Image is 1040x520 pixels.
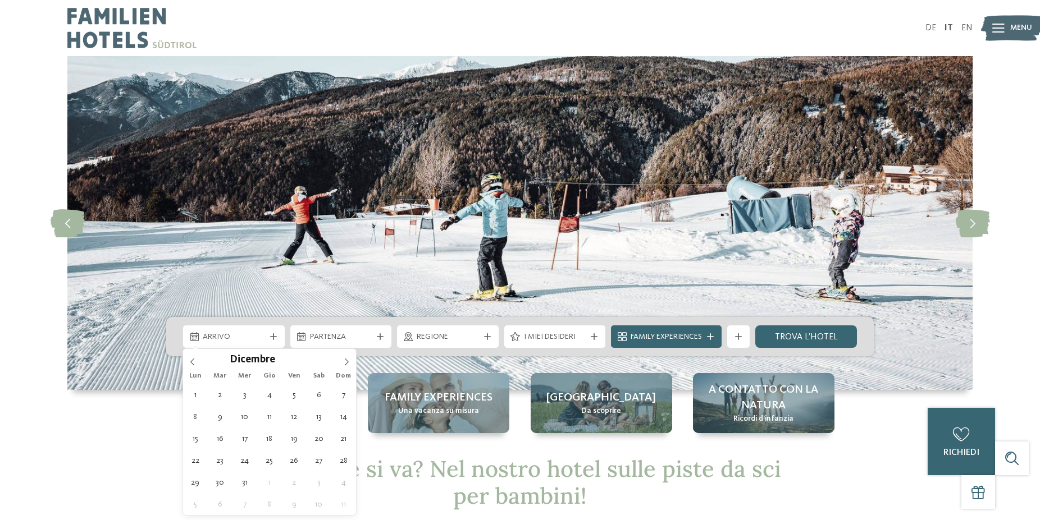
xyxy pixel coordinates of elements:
span: Regione [417,332,479,343]
span: Dicembre 25, 2025 [258,449,280,471]
span: Gennaio 3, 2026 [308,471,330,493]
input: Year [275,353,312,365]
span: Dicembre 12, 2025 [283,406,305,427]
span: Dov’è che si va? Nel nostro hotel sulle piste da sci per bambini! [259,454,781,510]
span: Dicembre 27, 2025 [308,449,330,471]
span: Gennaio 11, 2026 [332,493,354,515]
span: Da scoprire [581,406,621,417]
span: Dicembre 20, 2025 [308,427,330,449]
span: Una vacanza su misura [398,406,479,417]
span: Dicembre 5, 2025 [283,384,305,406]
span: Dicembre 9, 2025 [209,406,231,427]
a: Hotel sulle piste da sci per bambini: divertimento senza confini [GEOGRAPHIC_DATA] Da scoprire [531,373,672,433]
span: Arrivo [203,332,265,343]
span: Gennaio 8, 2026 [258,493,280,515]
span: Dicembre 30, 2025 [209,471,231,493]
span: Dicembre 11, 2025 [258,406,280,427]
span: Dicembre 31, 2025 [234,471,256,493]
span: Gennaio 4, 2026 [332,471,354,493]
a: Hotel sulle piste da sci per bambini: divertimento senza confini A contatto con la natura Ricordi... [693,373,834,433]
span: Dicembre 7, 2025 [332,384,354,406]
span: Dom [331,372,356,380]
span: Family Experiences [631,332,702,343]
span: Dicembre 13, 2025 [308,406,330,427]
span: Mer [232,372,257,380]
span: Gennaio 1, 2026 [258,471,280,493]
a: IT [945,24,953,33]
span: Gennaio 5, 2026 [184,493,206,515]
span: Dicembre 21, 2025 [332,427,354,449]
span: richiedi [943,448,979,457]
span: Dicembre 29, 2025 [184,471,206,493]
a: Hotel sulle piste da sci per bambini: divertimento senza confini Family experiences Una vacanza s... [368,373,509,433]
a: EN [961,24,973,33]
span: Dicembre 17, 2025 [234,427,256,449]
span: Dicembre 3, 2025 [234,384,256,406]
span: Dicembre 6, 2025 [308,384,330,406]
span: Gennaio 7, 2026 [234,493,256,515]
span: A contatto con la natura [704,382,823,413]
span: Dicembre 19, 2025 [283,427,305,449]
span: I miei desideri [524,332,586,343]
span: Sab [307,372,331,380]
span: Lun [183,372,208,380]
span: Gio [257,372,282,380]
span: Dicembre 28, 2025 [332,449,354,471]
a: richiedi [928,408,995,475]
span: Dicembre 26, 2025 [283,449,305,471]
span: Dicembre 24, 2025 [234,449,256,471]
span: Family experiences [385,390,492,406]
span: Dicembre 18, 2025 [258,427,280,449]
span: Dicembre 4, 2025 [258,384,280,406]
a: trova l’hotel [755,325,857,348]
img: Hotel sulle piste da sci per bambini: divertimento senza confini [67,56,973,390]
span: Dicembre 15, 2025 [184,427,206,449]
span: [GEOGRAPHIC_DATA] [546,390,656,406]
span: Ven [282,372,307,380]
span: Dicembre 16, 2025 [209,427,231,449]
span: Dicembre 23, 2025 [209,449,231,471]
span: Dicembre 14, 2025 [332,406,354,427]
span: Mar [208,372,232,380]
span: Dicembre 8, 2025 [184,406,206,427]
span: Dicembre 2, 2025 [209,384,231,406]
span: Gennaio 2, 2026 [283,471,305,493]
span: Gennaio 10, 2026 [308,493,330,515]
span: Gennaio 9, 2026 [283,493,305,515]
span: Dicembre [230,355,275,366]
span: Dicembre 10, 2025 [234,406,256,427]
span: Ricordi d’infanzia [733,413,793,425]
span: Dicembre 1, 2025 [184,384,206,406]
span: Gennaio 6, 2026 [209,493,231,515]
span: Partenza [310,332,372,343]
span: Dicembre 22, 2025 [184,449,206,471]
a: DE [925,24,936,33]
span: Menu [1010,22,1032,34]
